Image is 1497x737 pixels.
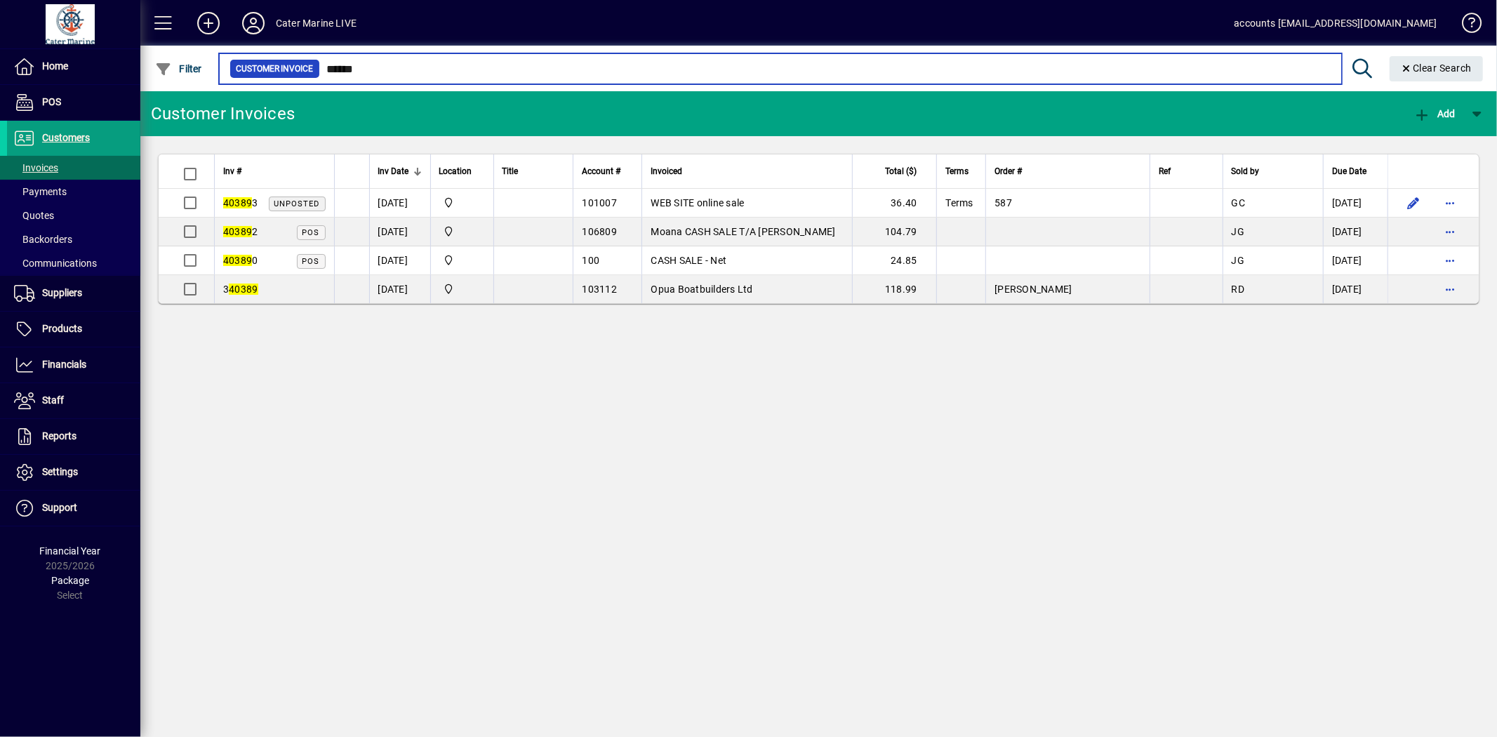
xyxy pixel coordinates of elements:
div: Cater Marine LIVE [276,12,357,34]
div: Sold by [1232,164,1315,179]
a: Settings [7,455,140,490]
td: [DATE] [369,218,430,246]
span: Terms [945,197,973,208]
span: Quotes [14,210,54,221]
span: Reports [42,430,76,441]
button: Edit [1402,192,1425,214]
div: Customer Invoices [151,102,295,125]
a: Financials [7,347,140,383]
div: Invoiced [651,164,844,179]
span: Unposted [274,199,320,208]
button: Add [1410,101,1459,126]
button: Clear [1390,56,1484,81]
span: Cater Marine [439,195,485,211]
td: 118.99 [852,275,936,303]
span: Customer Invoice [236,62,314,76]
td: [DATE] [1323,189,1388,218]
em: 40389 [223,197,252,208]
span: Cater Marine [439,253,485,268]
span: Terms [945,164,969,179]
span: Inv Date [378,164,409,179]
div: Title [503,164,565,179]
span: POS [302,257,320,266]
span: Cater Marine [439,224,485,239]
a: Invoices [7,156,140,180]
button: Profile [231,11,276,36]
a: POS [7,85,140,120]
span: Home [42,60,68,72]
td: [DATE] [369,189,430,218]
span: Staff [42,394,64,406]
a: Knowledge Base [1451,3,1479,48]
a: Reports [7,419,140,454]
em: 40389 [223,255,252,266]
div: accounts [EMAIL_ADDRESS][DOMAIN_NAME] [1235,12,1437,34]
span: Invoiced [651,164,682,179]
em: 40389 [223,226,252,237]
span: Title [503,164,519,179]
a: Quotes [7,204,140,227]
span: CASH SALE - Net [651,255,726,266]
span: Account # [582,164,620,179]
span: 3 [223,197,258,208]
button: More options [1439,220,1461,243]
button: More options [1439,192,1461,214]
a: Suppliers [7,276,140,311]
span: Financials [42,359,86,370]
span: Communications [14,258,97,269]
td: 24.85 [852,246,936,275]
span: Opua Boatbuilders Ltd [651,284,752,295]
span: JG [1232,255,1245,266]
span: Settings [42,466,78,477]
div: Total ($) [861,164,929,179]
span: Order # [994,164,1022,179]
div: Inv Date [378,164,422,179]
a: Communications [7,251,140,275]
span: Cater Marine [439,281,485,297]
span: Filter [155,63,202,74]
span: Clear Search [1401,62,1472,74]
span: Financial Year [40,545,101,557]
span: 587 [994,197,1012,208]
span: Package [51,575,89,586]
span: 0 [223,255,258,266]
span: Location [439,164,472,179]
button: More options [1439,249,1461,272]
span: Moana CASH SALE T/A [PERSON_NAME] [651,226,835,237]
div: Inv # [223,164,326,179]
td: [DATE] [369,275,430,303]
span: Support [42,502,77,513]
span: Suppliers [42,287,82,298]
span: RD [1232,284,1245,295]
em: 40389 [229,284,258,295]
div: Order # [994,164,1141,179]
span: 100 [582,255,599,266]
a: Staff [7,383,140,418]
span: GC [1232,197,1246,208]
div: Location [439,164,485,179]
td: 36.40 [852,189,936,218]
span: 103112 [582,284,617,295]
td: [DATE] [1323,275,1388,303]
span: POS [42,96,61,107]
span: 2 [223,226,258,237]
span: 101007 [582,197,617,208]
td: [DATE] [369,246,430,275]
span: Payments [14,186,67,197]
span: WEB SITE online sale [651,197,744,208]
span: Customers [42,132,90,143]
td: [DATE] [1323,218,1388,246]
span: [PERSON_NAME] [994,284,1072,295]
button: Add [186,11,231,36]
span: Ref [1159,164,1171,179]
td: 104.79 [852,218,936,246]
span: 106809 [582,226,617,237]
a: Support [7,491,140,526]
div: Due Date [1332,164,1379,179]
a: Payments [7,180,140,204]
span: Sold by [1232,164,1260,179]
button: Filter [152,56,206,81]
span: Add [1413,108,1456,119]
a: Home [7,49,140,84]
button: More options [1439,278,1461,300]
